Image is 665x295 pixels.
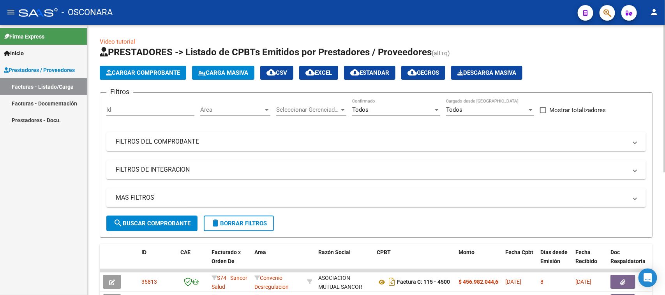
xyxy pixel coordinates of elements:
[299,66,338,80] button: EXCEL
[432,49,450,57] span: (alt+q)
[141,279,157,285] span: 35813
[502,244,537,278] datatable-header-cell: Fecha Cpbt
[260,66,293,80] button: CSV
[4,66,75,74] span: Prestadores / Proveedores
[212,249,241,264] span: Facturado x Orden De
[344,66,395,80] button: Estandar
[575,249,597,264] span: Fecha Recibido
[377,249,391,255] span: CPBT
[446,106,462,113] span: Todos
[254,249,266,255] span: Area
[180,249,191,255] span: CAE
[200,106,263,113] span: Area
[607,244,654,278] datatable-header-cell: Doc Respaldatoria
[540,279,543,285] span: 8
[204,216,274,231] button: Borrar Filtros
[350,69,389,76] span: Estandar
[540,249,568,264] span: Días desde Emisión
[192,66,254,80] button: Carga Masiva
[639,269,657,287] div: Open Intercom Messenger
[549,105,606,115] span: Mostrar totalizadores
[251,244,304,278] datatable-header-cell: Area
[572,244,607,278] datatable-header-cell: Fecha Recibido
[198,69,248,76] span: Carga Masiva
[100,66,186,80] button: Cargar Comprobante
[315,244,374,278] datatable-header-cell: Razón Social
[138,244,177,278] datatable-header-cell: ID
[387,276,397,288] i: Descargar documento
[106,86,133,97] h3: Filtros
[113,220,191,227] span: Buscar Comprobante
[537,244,572,278] datatable-header-cell: Días desde Emisión
[106,216,198,231] button: Buscar Comprobante
[116,165,627,174] mat-panel-title: FILTROS DE INTEGRACION
[211,218,220,228] mat-icon: delete
[100,47,432,58] span: PRESTADORES -> Listado de CPBTs Emitidos por Prestadores / Proveedores
[505,279,521,285] span: [DATE]
[407,68,417,77] mat-icon: cloud_download
[276,106,339,113] span: Seleccionar Gerenciador
[100,38,135,45] a: Video tutorial
[62,4,113,21] span: - OSCONARA
[318,249,351,255] span: Razón Social
[116,193,627,202] mat-panel-title: MAS FILTROS
[116,137,627,146] mat-panel-title: FILTROS DEL COMPROBANTE
[106,132,646,151] mat-expansion-panel-header: FILTROS DEL COMPROBANTE
[266,68,276,77] mat-icon: cloud_download
[451,66,522,80] app-download-masive: Descarga masiva de comprobantes (adjuntos)
[113,218,123,228] mat-icon: search
[397,279,450,285] strong: Factura C: 115 - 4500
[459,249,474,255] span: Monto
[106,160,646,179] mat-expansion-panel-header: FILTROS DE INTEGRACION
[305,68,315,77] mat-icon: cloud_download
[451,66,522,80] button: Descarga Masiva
[4,32,44,41] span: Firma Express
[401,66,445,80] button: Gecros
[212,275,247,290] span: S74 - Sancor Salud
[177,244,208,278] datatable-header-cell: CAE
[4,49,24,58] span: Inicio
[318,274,370,290] div: 30590354798
[455,244,502,278] datatable-header-cell: Monto
[350,68,360,77] mat-icon: cloud_download
[575,279,591,285] span: [DATE]
[211,220,267,227] span: Borrar Filtros
[6,7,16,17] mat-icon: menu
[254,275,289,290] span: Convenio Desregulacion
[106,69,180,76] span: Cargar Comprobante
[649,7,659,17] mat-icon: person
[505,249,533,255] span: Fecha Cpbt
[374,244,455,278] datatable-header-cell: CPBT
[266,69,287,76] span: CSV
[352,106,369,113] span: Todos
[459,279,501,285] strong: $ 456.982.044,65
[457,69,516,76] span: Descarga Masiva
[106,188,646,207] mat-expansion-panel-header: MAS FILTROS
[305,69,332,76] span: EXCEL
[610,249,646,264] span: Doc Respaldatoria
[141,249,146,255] span: ID
[208,244,251,278] datatable-header-cell: Facturado x Orden De
[407,69,439,76] span: Gecros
